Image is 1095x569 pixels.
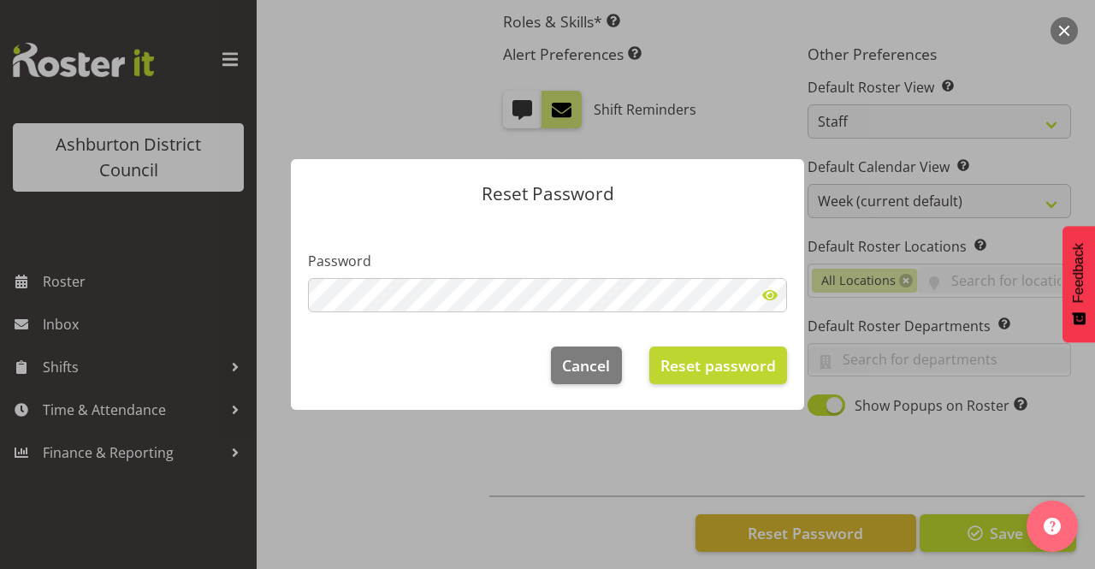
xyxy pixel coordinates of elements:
button: Cancel [551,347,621,384]
span: Cancel [562,354,610,376]
p: Reset Password [308,185,787,203]
label: Password [308,251,787,271]
button: Reset password [649,347,787,384]
img: help-xxl-2.png [1044,518,1061,535]
button: Feedback - Show survey [1062,226,1095,342]
span: Feedback [1071,243,1086,303]
span: Reset password [660,354,776,376]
